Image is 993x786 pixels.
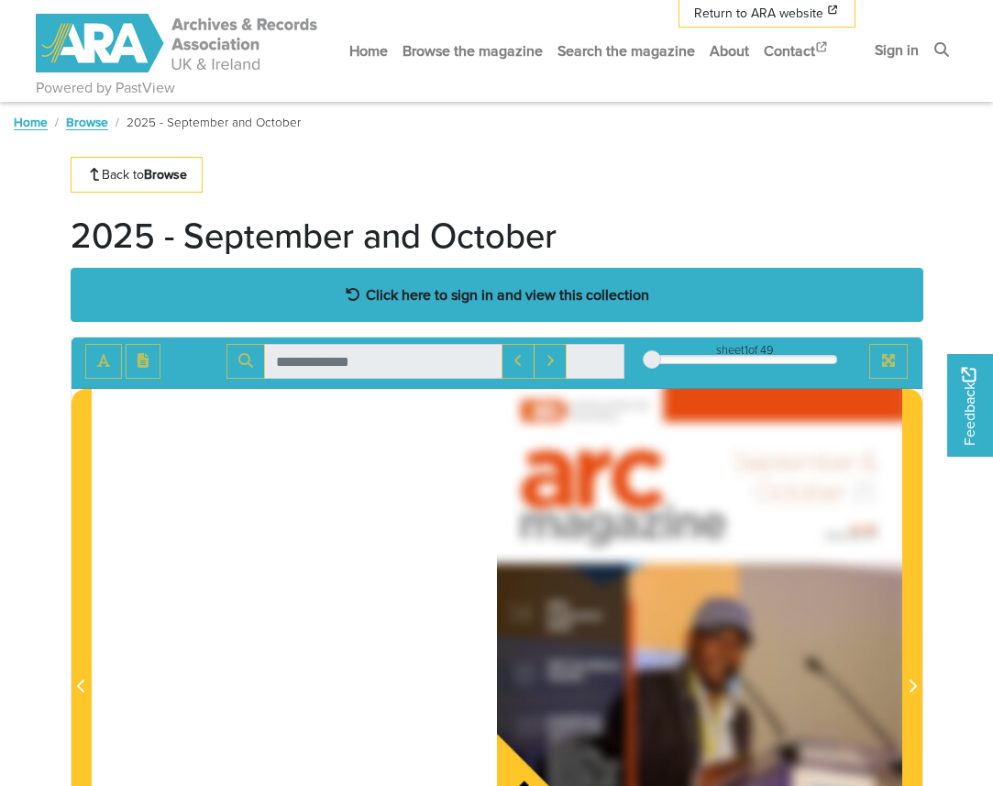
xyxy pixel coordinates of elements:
a: Powered by PastView [36,77,175,99]
div: sheet of 49 [652,341,837,359]
span: 2025 - September and October [127,113,301,131]
span: Feedback [958,367,980,445]
button: Toggle text selection (Alt+T) [85,344,122,379]
a: Click here to sign in and view this collection [71,268,923,322]
a: Would you like to provide feedback? [947,354,993,457]
a: Search the magazine [550,27,702,75]
strong: Browse [144,165,187,183]
a: About [702,27,756,75]
a: Browse the magazine [395,27,550,75]
a: Sign in [867,26,926,74]
a: Browse [66,113,108,131]
strong: Click here to sign in and view this collection [366,284,649,304]
span: Return to ARA website [694,4,823,23]
a: Home [14,113,48,131]
button: Full screen mode [869,344,908,379]
span: 1 [745,341,748,359]
button: Previous Match [502,344,535,379]
h1: 2025 - September and October [71,215,557,257]
img: ARA - ARC Magazine | Powered by PastView [36,14,320,72]
a: Back toBrowse [71,157,204,193]
button: Open transcription window [126,344,160,379]
a: Home [342,27,395,75]
button: Search [226,344,265,379]
a: ARA - ARC Magazine | Powered by PastView logo [36,4,320,83]
button: Next Match [534,344,567,379]
a: Contact [756,27,837,75]
input: Search for [264,344,502,379]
